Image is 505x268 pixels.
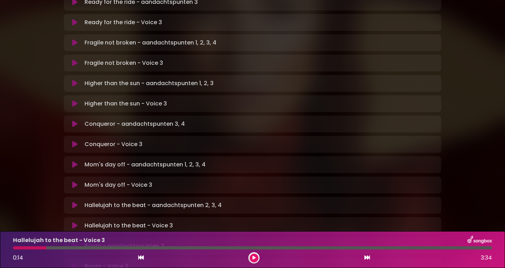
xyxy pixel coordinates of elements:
p: Fragile not broken - aandachtspunten 1, 2, 3, 4 [85,39,216,47]
p: Mom's day off - aandachtspunten 1, 2, 3, 4 [85,160,206,169]
p: Mom's day off - Voice 3 [85,181,152,189]
p: Hallelujah to the beat - aandachtspunten 2, 3, 4 [85,201,222,209]
p: Higher than the sun - Voice 3 [85,99,167,108]
span: 0:14 [13,254,23,262]
p: Hallelujah to the beat - Voice 3 [13,236,105,245]
p: Conqueror - aandachtspunten 3, 4 [85,120,185,128]
img: songbox-logo-white.png [467,236,492,245]
p: Higher than the sun - aandachtspunten 1, 2, 3 [85,79,214,88]
p: Ready for the ride - Voice 3 [85,18,162,27]
span: 3:34 [481,254,492,262]
p: Conqueror - Voice 3 [85,140,142,149]
p: Fragile not broken - Voice 3 [85,59,163,67]
p: Hallelujah to the beat - Voice 3 [85,221,173,230]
